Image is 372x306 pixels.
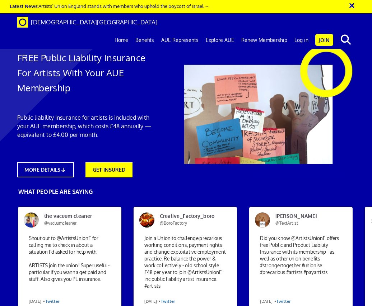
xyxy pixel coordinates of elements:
[85,162,132,177] a: GET INSURED
[291,31,312,49] a: Log in
[17,50,152,95] h1: FREE Public Liability Insurance For Artists With Your AUE Membership
[17,162,74,177] a: MORE DETAILS
[270,212,339,227] span: [PERSON_NAME]
[10,3,38,9] strong: Latest News:
[39,212,108,227] span: the vacuum cleaner
[31,18,158,26] span: [DEMOGRAPHIC_DATA][GEOGRAPHIC_DATA]
[161,298,175,304] a: Twitter
[10,3,209,9] a: Latest News:Artists’ Union England stands with members who uphold the boycott of Israel →
[335,32,357,47] button: search
[275,220,298,226] span: @TextArtist
[45,298,60,304] a: Twitter
[276,298,291,304] a: Twitter
[44,220,76,226] span: @vacuumcleaner
[315,34,333,46] a: Join
[154,212,223,227] span: Creative_Factory_boro
[238,31,291,49] a: Renew Membership
[158,31,202,49] a: AUE Represents
[202,31,238,49] a: Explore AUE
[160,220,187,226] span: @BoroFactory
[12,13,163,31] a: Brand [DEMOGRAPHIC_DATA][GEOGRAPHIC_DATA]
[17,113,152,139] p: Public liability insurance for artists is included with your AUE membership, which costs £48 annu...
[111,31,132,49] a: Home
[132,31,158,49] a: Benefits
